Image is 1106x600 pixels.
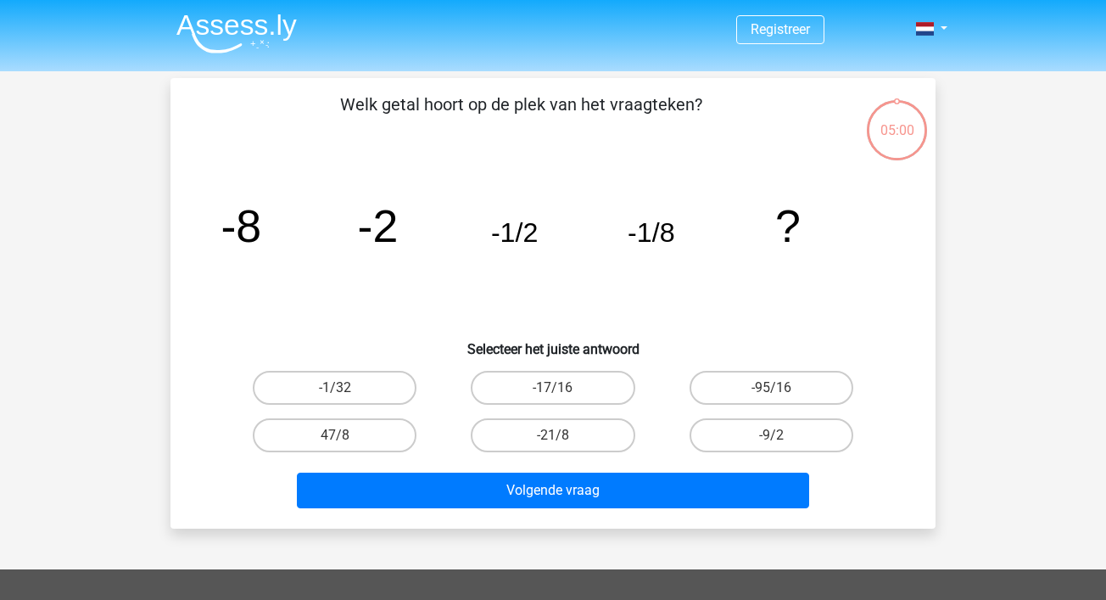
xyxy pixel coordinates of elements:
[865,98,929,141] div: 05:00
[253,371,416,405] label: -1/32
[221,200,261,251] tspan: -8
[297,473,810,508] button: Volgende vraag
[491,217,539,248] tspan: -1/2
[471,418,634,452] label: -21/8
[198,92,845,143] p: Welk getal hoort op de plek van het vraagteken?
[471,371,634,405] label: -17/16
[751,21,810,37] a: Registreer
[690,418,853,452] label: -9/2
[358,200,399,251] tspan: -2
[775,200,801,251] tspan: ?
[628,217,675,248] tspan: -1/8
[198,328,908,357] h6: Selecteer het juiste antwoord
[176,14,297,53] img: Assessly
[690,371,853,405] label: -95/16
[253,418,416,452] label: 47/8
